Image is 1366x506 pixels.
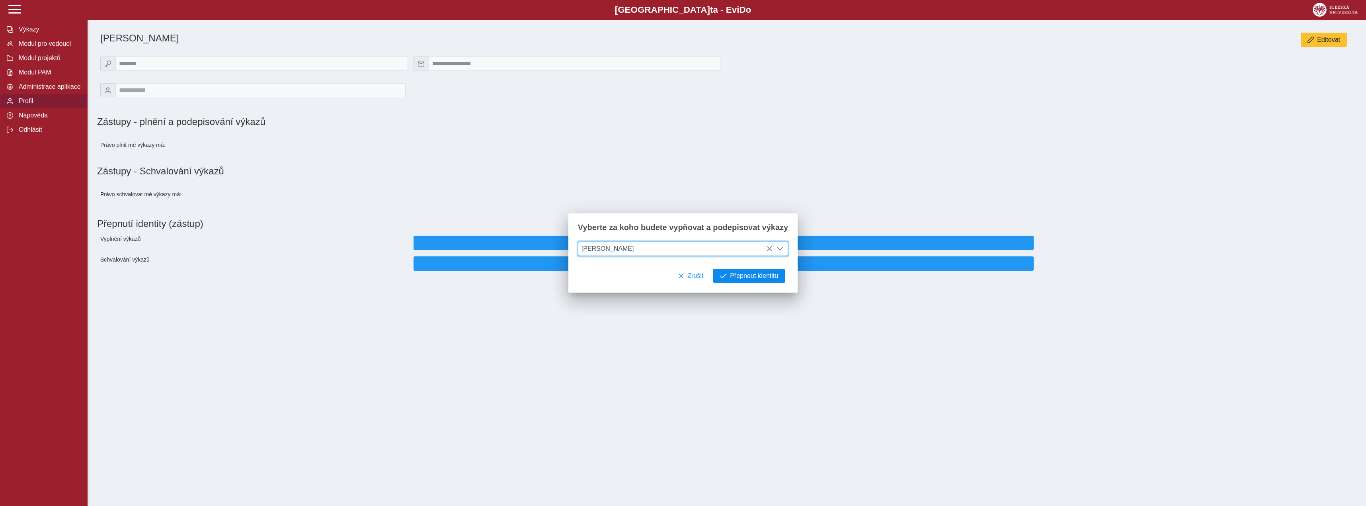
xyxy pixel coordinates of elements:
[1313,3,1358,17] img: logo_web_su.png
[710,5,713,15] span: t
[16,126,81,133] span: Odhlásit
[16,55,81,62] span: Modul projektů
[739,5,745,15] span: D
[687,272,703,279] span: Zrušit
[578,223,788,232] span: Vyberte za koho budete vypňovat a podepisovat výkazy
[24,5,1342,15] b: [GEOGRAPHIC_DATA] a - Evi
[16,69,81,76] span: Modul PAM
[100,33,929,44] h1: [PERSON_NAME]
[746,5,751,15] span: o
[97,116,929,127] h1: Zástupy - plnění a podepisování výkazů
[16,83,81,90] span: Administrace aplikace
[16,112,81,119] span: Nápověda
[1301,33,1347,47] button: Editovat
[1317,36,1340,43] span: Editovat
[97,166,1356,177] h1: Zástupy - Schvalování výkazů
[16,26,81,33] span: Výkazy
[97,215,1350,232] h1: Přepnutí identity (zástup)
[420,239,1027,246] span: Přepnout identitu
[16,40,81,47] span: Modul pro vedoucí
[97,253,410,274] div: Schvalování výkazů
[16,98,81,105] span: Profil
[420,260,1027,267] span: Přepnout identitu
[97,232,410,253] div: Vyplnění výkazů
[671,269,710,283] button: Zrušit
[414,236,1034,250] button: Přepnout identitu
[578,242,773,256] span: [PERSON_NAME]
[97,183,410,205] div: Právo schvalovat mé výkazy má:
[730,272,778,279] span: Přepnout identitu
[414,256,1034,271] button: Přepnout identitu
[97,134,410,156] div: Právo plnit mé výkazy má:
[713,269,785,283] button: Přepnout identitu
